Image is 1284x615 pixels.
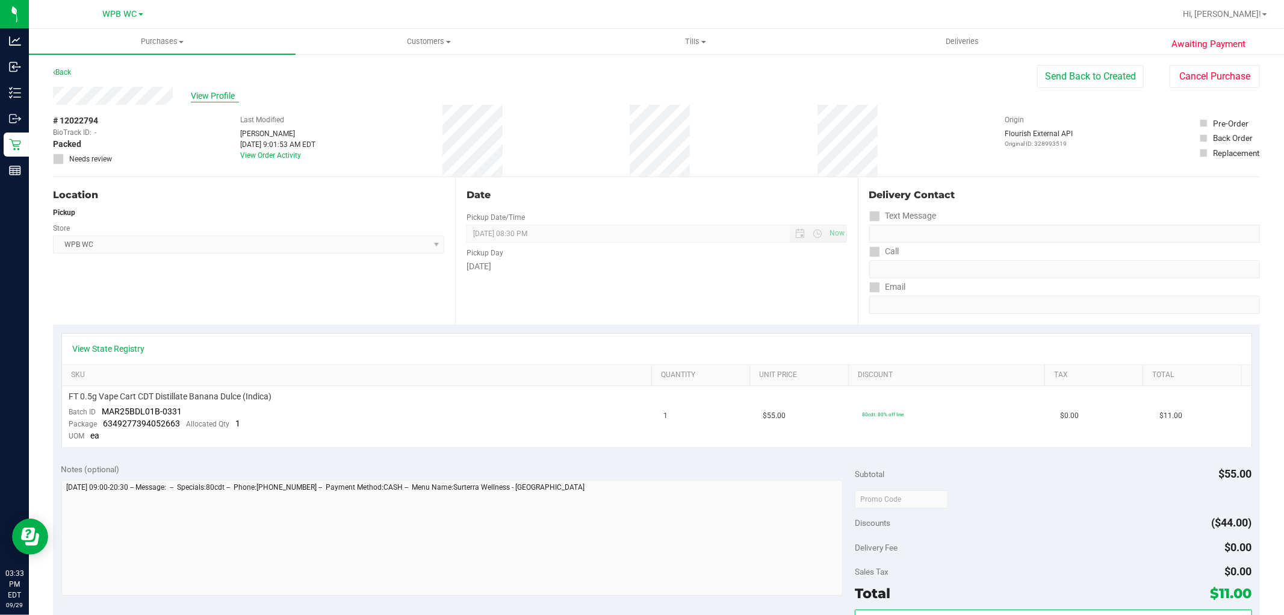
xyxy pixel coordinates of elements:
span: $11.00 [1159,410,1182,422]
span: Tills [563,36,828,47]
strong: Pickup [53,208,75,217]
span: 80cdt: 80% off line [862,411,904,417]
p: Original ID: 328993519 [1005,139,1073,148]
span: 6349277394052663 [104,419,181,428]
span: Sales Tax [855,567,889,576]
div: Date [467,188,846,202]
div: Back Order [1213,132,1253,144]
div: Location [53,188,444,202]
label: Pickup Day [467,248,503,258]
span: Packed [53,138,81,151]
span: 1 [236,419,241,428]
inline-svg: Reports [9,164,21,176]
span: WPB WC [103,9,137,19]
span: ea [91,431,100,440]
div: Pre-Order [1213,117,1248,130]
a: Tax [1054,370,1138,380]
a: Tills [562,29,829,54]
span: Discounts [855,512,890,534]
span: Total [855,585,890,602]
div: Replacement [1213,147,1259,159]
label: Text Message [869,207,937,225]
iframe: Resource center [12,519,48,555]
span: $55.00 [763,410,786,422]
a: Deliveries [829,29,1096,54]
span: Needs review [69,154,112,164]
label: Email [869,278,906,296]
span: 1 [664,410,668,422]
span: - [95,127,96,138]
div: [PERSON_NAME] [240,128,315,139]
a: Purchases [29,29,296,54]
div: Delivery Contact [869,188,1260,202]
label: Store [53,223,70,234]
span: # 12022794 [53,114,98,127]
span: $0.00 [1225,541,1252,554]
span: Customers [296,36,562,47]
label: Origin [1005,114,1024,125]
a: Back [53,68,71,76]
a: SKU [71,370,647,380]
span: UOM [69,432,85,440]
span: Delivery Fee [855,543,898,552]
span: $55.00 [1219,467,1252,480]
inline-svg: Analytics [9,35,21,47]
input: Format: (999) 999-9999 [869,260,1260,278]
a: Discount [858,370,1040,380]
span: FT 0.5g Vape Cart CDT Distillate Banana Dulce (Indica) [69,391,272,402]
span: View Profile [191,90,239,102]
span: Package [69,420,98,428]
inline-svg: Inbound [9,61,21,73]
span: $11.00 [1211,585,1252,602]
a: Quantity [661,370,745,380]
input: Promo Code [855,490,948,508]
a: View State Registry [73,343,145,355]
div: [DATE] 9:01:53 AM EDT [240,139,315,150]
span: Batch ID [69,408,96,416]
span: Deliveries [929,36,995,47]
span: Notes (optional) [61,464,120,474]
span: BioTrack ID: [53,127,91,138]
span: ($44.00) [1212,516,1252,529]
p: 03:33 PM EDT [5,568,23,601]
button: Cancel Purchase [1170,65,1260,88]
span: $0.00 [1060,410,1079,422]
a: View Order Activity [240,151,301,160]
label: Pickup Date/Time [467,212,525,223]
span: Subtotal [855,469,884,479]
inline-svg: Retail [9,139,21,151]
div: [DATE] [467,260,846,273]
span: $0.00 [1225,565,1252,578]
input: Format: (999) 999-9999 [869,225,1260,243]
inline-svg: Inventory [9,87,21,99]
p: 09/29 [5,601,23,610]
a: Unit Price [760,370,844,380]
a: Total [1153,370,1237,380]
span: Purchases [29,36,296,47]
span: Allocated Qty [187,420,230,428]
span: Hi, [PERSON_NAME]! [1183,9,1261,19]
div: Flourish External API [1005,128,1073,148]
button: Send Back to Created [1037,65,1144,88]
a: Customers [296,29,562,54]
span: MAR25BDL01B-0331 [102,407,182,416]
inline-svg: Outbound [9,113,21,125]
label: Call [869,243,899,260]
span: Awaiting Payment [1171,37,1245,51]
label: Last Modified [240,114,284,125]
